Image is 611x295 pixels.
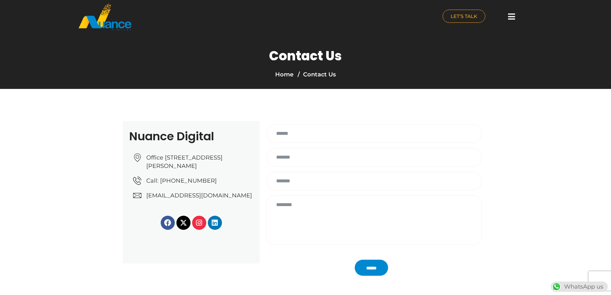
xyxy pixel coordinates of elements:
li: Contact Us [296,70,336,79]
a: LET'S TALK [443,10,485,23]
a: WhatsAppWhatsApp us [551,283,608,290]
a: [EMAIL_ADDRESS][DOMAIN_NAME] [133,191,253,200]
img: WhatsApp [551,282,562,292]
img: nuance-qatar_logo [78,3,132,31]
span: Call: [PHONE_NUMBER] [145,177,217,185]
a: Office [STREET_ADDRESS][PERSON_NAME] [133,153,253,170]
a: Call: [PHONE_NUMBER] [133,177,253,185]
span: [EMAIL_ADDRESS][DOMAIN_NAME] [145,191,252,200]
span: LET'S TALK [451,14,477,19]
form: Contact form [263,124,485,260]
h2: Nuance Digital [129,131,253,142]
div: WhatsApp us [551,282,608,292]
a: Home [275,71,293,78]
span: Office [STREET_ADDRESS][PERSON_NAME] [145,153,253,170]
a: nuance-qatar_logo [78,3,302,31]
h1: Contact Us [269,48,342,64]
